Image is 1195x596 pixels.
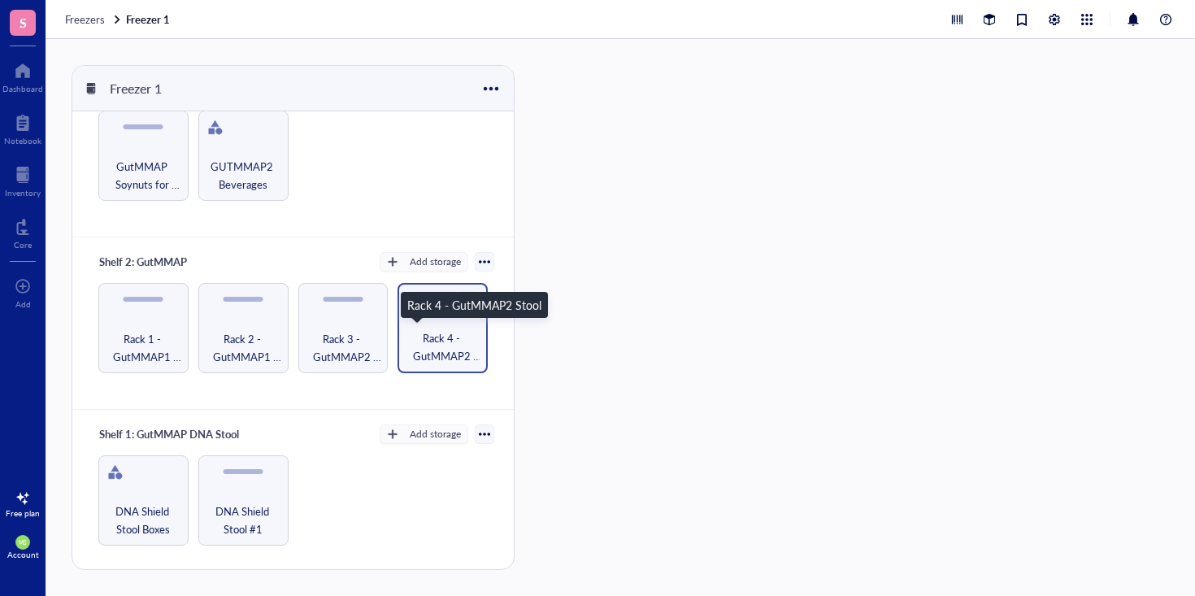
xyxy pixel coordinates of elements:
[380,252,468,272] button: Add storage
[5,188,41,198] div: Inventory
[6,508,40,518] div: Free plan
[92,423,246,446] div: Shelf 1: GutMMAP DNA Stool
[92,250,194,273] div: Shelf 2: GutMMAP
[14,240,32,250] div: Core
[410,254,461,269] div: Add storage
[406,329,480,365] span: Rack 4 - GutMMAP2 Stool
[206,158,281,194] span: GUTMMAP2 Beverages
[15,299,31,309] div: Add
[14,214,32,250] a: Core
[5,162,41,198] a: Inventory
[20,12,27,33] span: S
[206,502,281,538] span: DNA Shield Stool #1
[19,539,26,546] span: MS
[380,424,468,444] button: Add storage
[7,550,39,559] div: Account
[410,427,461,442] div: Add storage
[106,502,181,538] span: DNA Shield Stool Boxes
[407,296,541,314] div: Rack 4 - GutMMAP2 Stool
[2,84,43,94] div: Dashboard
[306,330,381,366] span: Rack 3 - GutMMAP2 Urine
[106,158,181,194] span: GutMMAP Soynuts for analysis (batch1-3)
[106,330,181,366] span: Rack 1 - GutMMAP1 Urine
[102,75,200,102] div: Freezer 1
[65,11,105,27] span: Freezers
[2,58,43,94] a: Dashboard
[126,12,173,27] a: Freezer 1
[4,110,41,146] a: Notebook
[4,136,41,146] div: Notebook
[206,330,281,366] span: Rack 2 - GutMMAP1 Saliva
[65,12,123,27] a: Freezers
